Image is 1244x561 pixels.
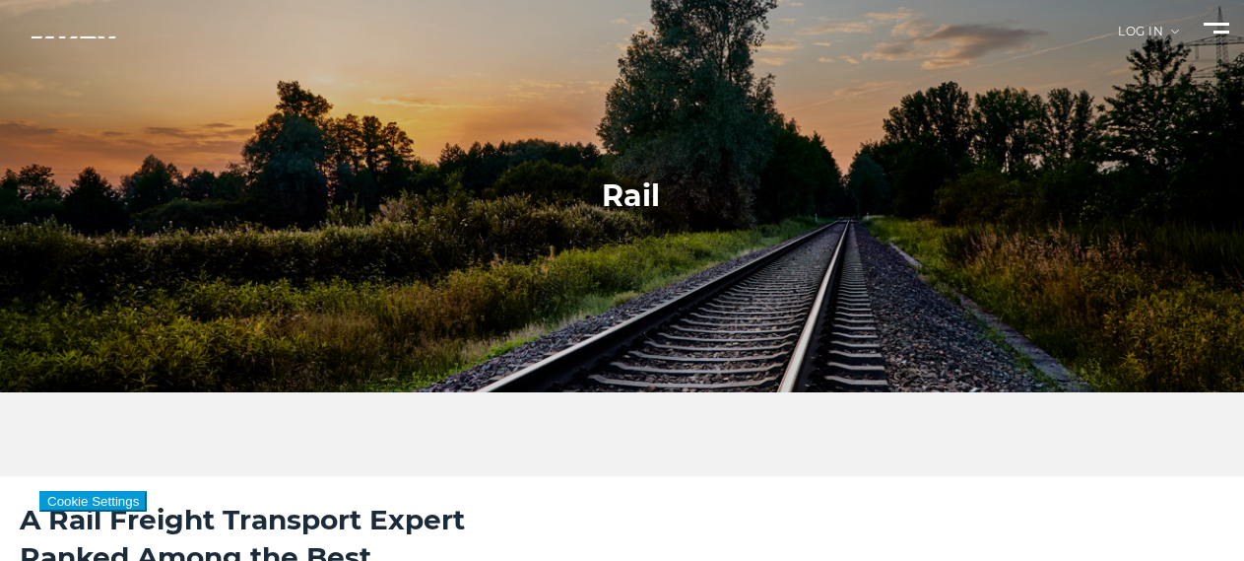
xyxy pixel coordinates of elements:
[39,491,147,512] button: Cookie Settings
[1118,26,1179,52] div: Log in
[1171,30,1179,34] img: arrow
[15,20,133,90] img: kbx logo
[602,176,660,216] h1: Rail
